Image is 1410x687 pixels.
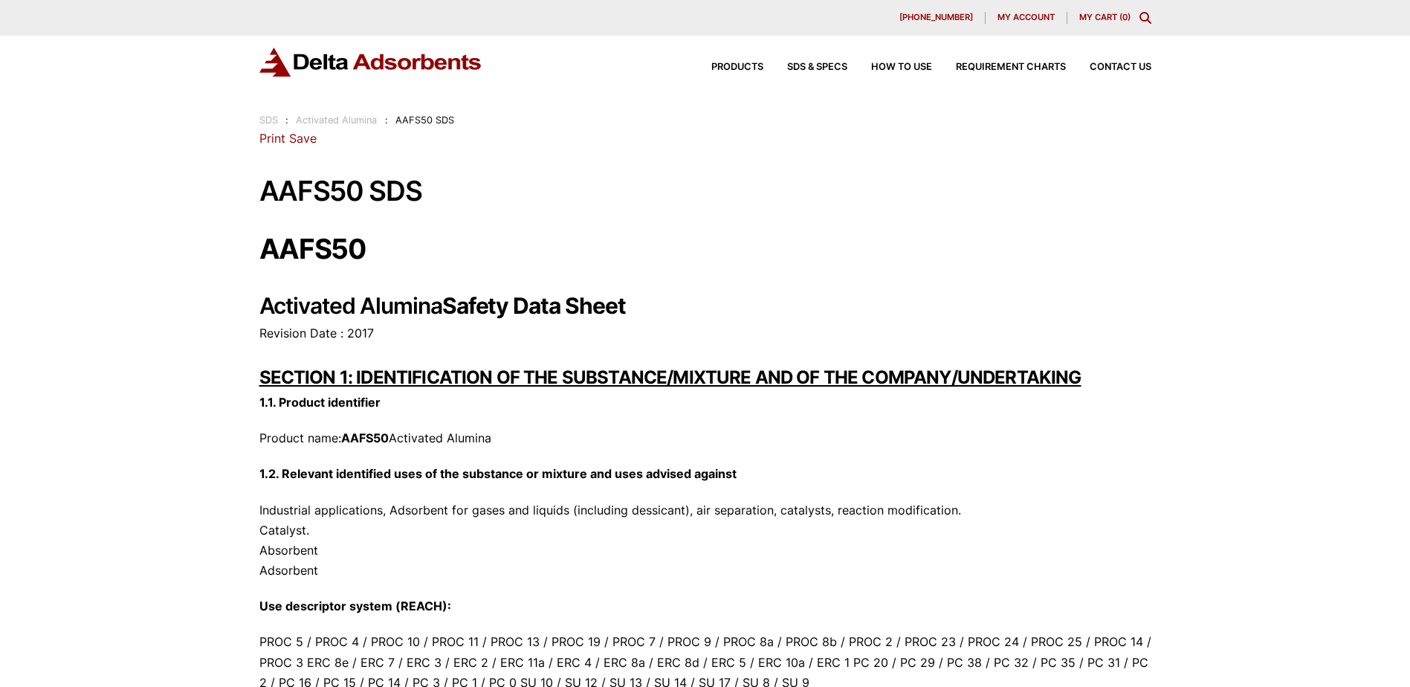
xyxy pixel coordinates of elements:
strong: Safety Data Sheet [442,292,626,319]
h1: AAFS50 SDS [259,176,1151,207]
a: Print [259,131,285,146]
a: Requirement Charts [932,62,1066,72]
strong: 1.1. Product identifier [259,395,381,410]
p: Product name: Activated Alumina [259,428,1151,448]
span: [PHONE_NUMBER] [899,13,973,22]
strong: SECTION 1: IDENTIFICATION OF THE SUBSTANCE/MIXTURE AND OF THE COMPANY/UNDERTAKING [259,367,1081,388]
img: Delta Adsorbents [259,48,482,77]
a: My account [986,12,1067,24]
a: Save [289,131,317,146]
div: Toggle Modal Content [1139,12,1151,24]
strong: AAFS50 [341,430,389,445]
a: SDS & SPECS [763,62,847,72]
strong: 1.2. Relevant identified uses of the substance or mixture and uses advised against [259,466,737,481]
a: How to Use [847,62,932,72]
span: Contact Us [1090,62,1151,72]
p: Revision Date : 2017 [259,323,1151,343]
span: : [385,115,388,126]
span: How to Use [871,62,932,72]
a: Products [688,62,763,72]
span: AAFS50 SDS [395,115,454,126]
a: Activated Alumina [296,115,377,126]
span: Products [711,62,763,72]
span: My account [997,13,1055,22]
a: [PHONE_NUMBER] [887,12,986,24]
a: SDS [259,115,278,126]
strong: Use descriptor system (REACH): [259,599,451,613]
a: My Cart (0) [1079,12,1131,22]
p: Industrial applications, Adsorbent for gases and liquids (including dessicant), air separation, c... [259,500,1151,581]
span: 0 [1122,12,1128,22]
span: : [285,115,288,126]
span: Requirement Charts [956,62,1066,72]
a: Contact Us [1066,62,1151,72]
span: SDS & SPECS [787,62,847,72]
h2: Activated Alumina [259,292,1151,319]
strong: AAFS50 [259,232,366,265]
